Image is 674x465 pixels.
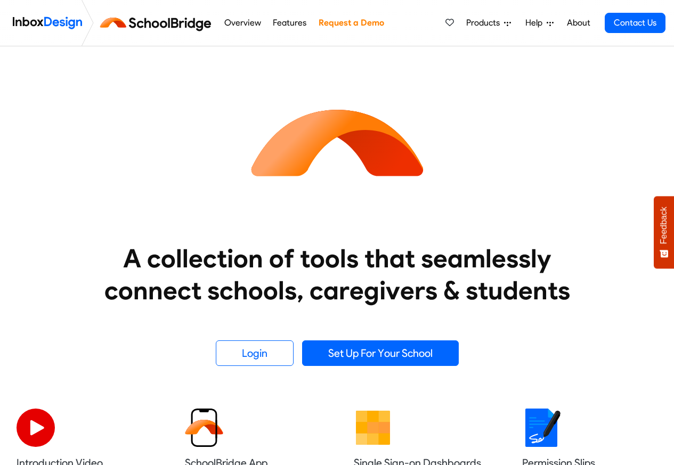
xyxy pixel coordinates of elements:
a: Login [216,340,294,366]
span: Products [466,17,504,29]
heading: A collection of tools that seamlessly connect schools, caregivers & students [84,242,590,306]
a: About [564,12,593,34]
img: 2022_01_13_icon_sb_app.svg [185,409,223,447]
a: Overview [221,12,264,34]
img: 2022_01_13_icon_grid.svg [354,409,392,447]
a: Set Up For Your School [302,340,459,366]
a: Features [270,12,310,34]
a: Help [521,12,558,34]
a: Products [462,12,515,34]
img: 2022_07_11_icon_video_playback.svg [17,409,55,447]
img: schoolbridge logo [98,10,218,36]
img: icon_schoolbridge.svg [241,46,433,238]
span: Help [525,17,547,29]
span: Feedback [659,207,669,244]
a: Request a Demo [315,12,387,34]
button: Feedback - Show survey [654,196,674,268]
a: Contact Us [605,13,665,33]
img: 2022_01_18_icon_signature.svg [522,409,561,447]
